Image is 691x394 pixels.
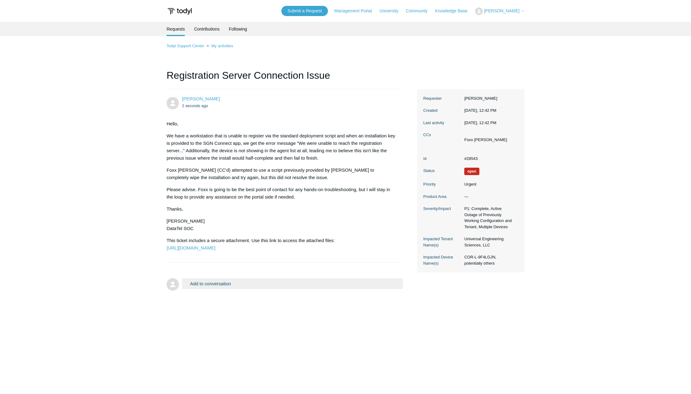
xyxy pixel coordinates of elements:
[167,237,397,252] p: This ticket includes a secure attachment. Use this link to access the attached files:
[182,278,403,289] button: Add to conversation
[423,156,461,162] dt: Id
[423,194,461,200] dt: Product Area
[461,236,518,248] dd: Universal Engineering Sciences, LLC
[167,22,185,36] li: Requests
[182,103,208,108] time: 09/30/2025, 12:42
[167,245,215,250] a: [URL][DOMAIN_NAME]
[167,132,397,162] p: We have a workstation that is unable to register via the standard deployment script and when an i...
[464,137,507,143] li: Foxx Bailey
[461,194,518,200] dd: —
[461,95,518,102] dd: [PERSON_NAME]
[464,120,496,125] time: 09/30/2025, 12:42
[423,168,461,174] dt: Status
[167,217,397,232] p: [PERSON_NAME] DataTel SOC
[167,120,397,128] p: Hello,
[167,44,205,48] li: Todyl Support Center
[464,168,479,175] span: We are working on a response for you
[423,120,461,126] dt: Last activity
[281,6,328,16] a: Submit a Request
[423,95,461,102] dt: Requester
[194,22,220,36] a: Contributions
[167,166,397,181] p: Foxx [PERSON_NAME] (CC'd) attempted to use a script previously provided by [PERSON_NAME] to compl...
[461,206,518,230] dd: P1: Complete, Active Outage of Previously Working Configuration and Tenant, Multiple Devices
[461,254,518,266] dd: COR-L-9F4LGJN, potentially others
[423,236,461,248] dt: Impacted Tenant Name(s)
[205,44,233,48] li: My activities
[167,205,397,213] p: Thanks,
[229,22,247,36] a: Following
[423,132,461,138] dt: CCs
[423,107,461,114] dt: Created
[423,254,461,266] dt: Impacted Device Name(s)
[211,44,233,48] a: My activities
[167,44,204,48] a: Todyl Support Center
[334,8,378,14] a: Management Portal
[484,8,519,13] span: [PERSON_NAME]
[461,181,518,187] dd: Urgent
[182,96,220,101] span: Sam Binsacca
[167,68,403,89] h1: Registration Server Connection Issue
[406,8,434,14] a: Community
[167,6,193,17] img: Todyl Support Center Help Center home page
[423,181,461,187] dt: Priority
[182,96,220,101] a: [PERSON_NAME]
[475,7,524,15] button: [PERSON_NAME]
[167,186,397,201] p: Please advise. Foxx is going to be the best point of contact for any hands-on troubleshooting, bu...
[423,206,461,212] dt: Severity/Impact
[464,108,496,113] time: 09/30/2025, 12:42
[379,8,404,14] a: University
[461,156,518,162] dd: #28543
[435,8,474,14] a: Knowledge Base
